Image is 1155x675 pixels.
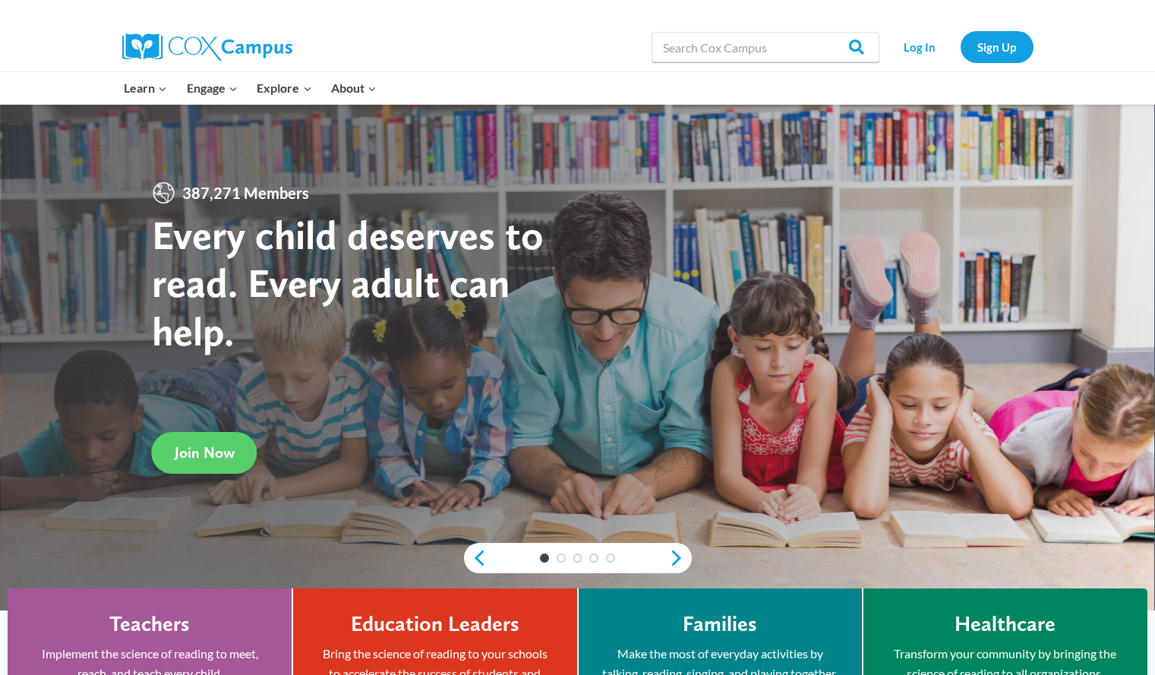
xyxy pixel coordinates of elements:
a: previous [464,549,487,567]
a: 3 [573,554,582,563]
div: content slider buttons [464,543,692,573]
nav: Secondary Navigation [887,31,1034,62]
span: Learn [124,78,167,98]
a: 1 [540,554,549,563]
a: Sign Up [961,31,1034,62]
a: Join Now [152,432,257,474]
a: 4 [589,554,598,563]
span: Engage [187,78,238,98]
h4: Families [683,611,757,637]
strong: Every child deserves to read. Every adult can help. [152,210,544,355]
span: Explore [257,78,311,98]
a: Log In [887,31,953,62]
img: Cox Campus [122,33,292,61]
input: Search Cox Campus [652,32,879,62]
h4: Teachers [109,611,190,637]
a: 2 [557,554,566,563]
span: 387,271 Members [176,181,315,205]
span: Join Now [175,443,235,462]
a: 5 [606,554,615,563]
nav: Primary Navigation [115,72,387,104]
h4: Healthcare [955,611,1056,637]
a: next [669,549,692,567]
span: About [331,78,377,98]
h4: Education Leaders [351,611,519,637]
